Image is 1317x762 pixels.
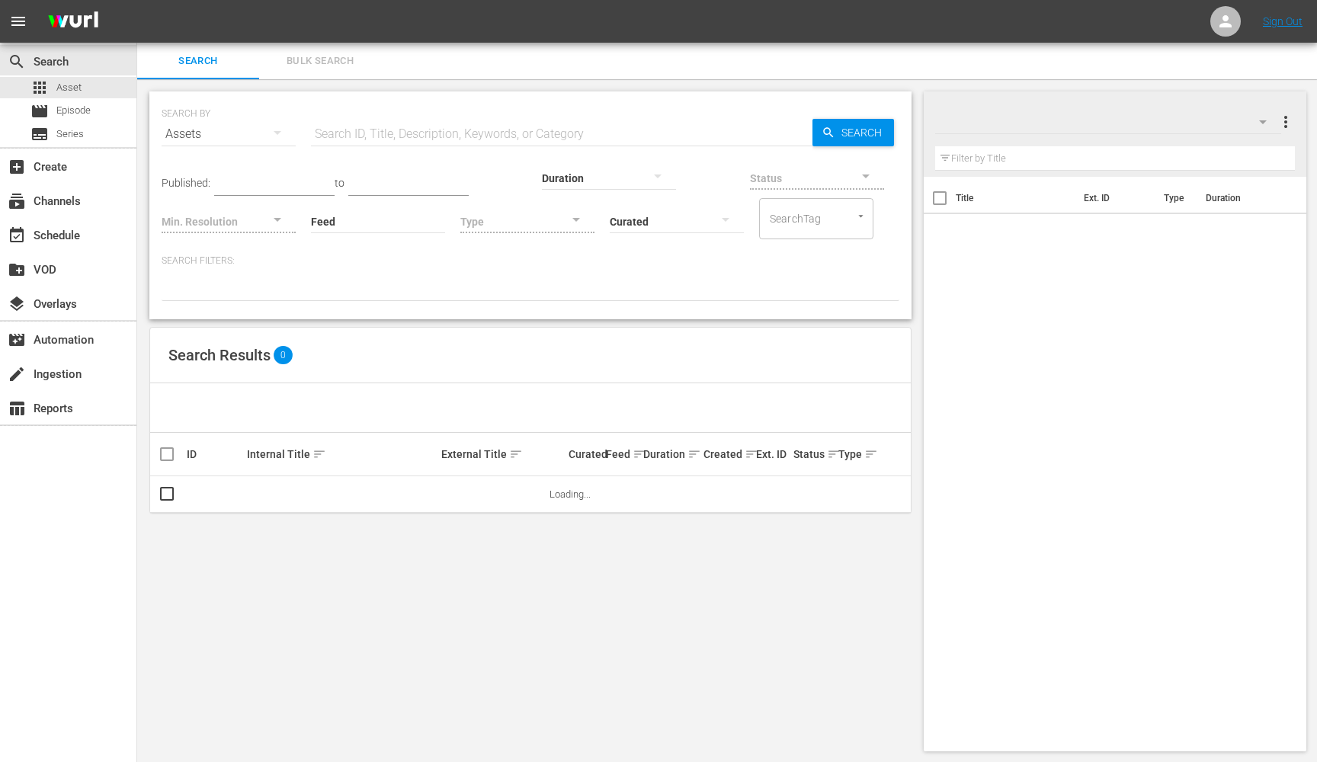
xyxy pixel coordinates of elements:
[1277,104,1295,140] button: more_vert
[550,488,591,500] span: Loading...
[8,261,26,279] span: VOD
[864,447,878,461] span: sort
[835,119,894,146] span: Search
[162,177,210,189] span: Published:
[1263,15,1303,27] a: Sign Out
[1155,177,1197,219] th: Type
[274,346,293,364] span: 0
[8,53,26,71] span: Search
[168,346,271,364] span: Search Results
[8,192,26,210] span: Channels
[8,226,26,245] span: Schedule
[643,445,699,463] div: Duration
[146,53,250,70] span: Search
[509,447,523,461] span: sort
[30,102,49,120] span: Episode
[37,4,110,40] img: ans4CAIJ8jUAAAAAAAAAAAAAAAAAAAAAAAAgQb4GAAAAAAAAAAAAAAAAAAAAAAAAJMjXAAAAAAAAAAAAAAAAAAAAAAAAgAT5G...
[56,80,82,95] span: Asset
[162,255,899,267] p: Search Filters:
[8,365,26,383] span: Ingestion
[8,158,26,176] span: Create
[247,445,437,463] div: Internal Title
[335,177,344,189] span: to
[703,445,751,463] div: Created
[56,126,84,142] span: Series
[687,447,701,461] span: sort
[187,448,242,460] div: ID
[441,445,564,463] div: External Title
[606,445,639,463] div: Feed
[633,447,646,461] span: sort
[956,177,1075,219] th: Title
[8,399,26,418] span: Reports
[1197,177,1288,219] th: Duration
[162,113,296,155] div: Assets
[8,295,26,313] span: Overlays
[56,103,91,118] span: Episode
[756,448,789,460] div: Ext. ID
[9,12,27,30] span: menu
[827,447,841,461] span: sort
[312,447,326,461] span: sort
[30,78,49,97] span: Asset
[8,331,26,349] span: Automation
[793,445,834,463] div: Status
[30,125,49,143] span: Series
[1075,177,1155,219] th: Ext. ID
[268,53,372,70] span: Bulk Search
[745,447,758,461] span: sort
[1277,113,1295,131] span: more_vert
[569,448,601,460] div: Curated
[854,209,868,223] button: Open
[812,119,894,146] button: Search
[838,445,864,463] div: Type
